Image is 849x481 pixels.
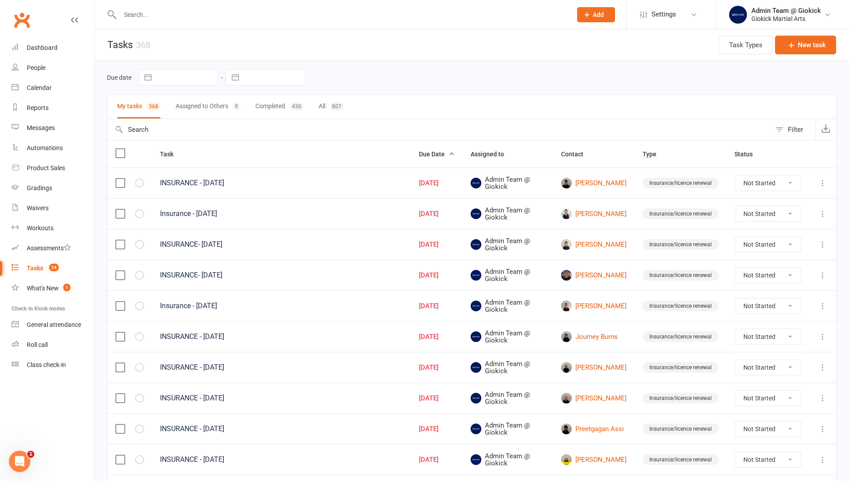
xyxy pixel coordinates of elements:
[12,118,94,138] a: Messages
[561,270,627,281] a: [PERSON_NAME]
[751,15,821,23] div: Giokick Martial Arts
[419,149,455,159] button: Due Date
[561,178,627,188] a: [PERSON_NAME]
[643,149,666,159] button: Type
[27,84,52,91] div: Calendar
[9,451,30,472] iframe: Intercom live chat
[27,64,45,71] div: People
[27,124,55,131] div: Messages
[643,208,718,219] div: Insurance/licence renewal
[27,321,81,328] div: General attendance
[419,151,455,158] span: Due Date
[27,164,65,171] div: Product Sales
[419,179,455,187] div: [DATE]
[471,452,545,467] span: Admin Team @ Giokick
[643,424,718,434] div: Insurance/licence renewal
[27,245,71,252] div: Assessments
[734,151,763,158] span: Status
[319,95,344,118] button: All807
[561,208,627,219] a: [PERSON_NAME]
[561,393,572,404] img: Jaxon Hall
[561,454,627,465] a: [PERSON_NAME]
[561,301,627,311] a: [PERSON_NAME]
[12,98,94,118] a: Reports
[12,335,94,355] a: Roll call
[643,393,718,404] div: Insurance/licence renewal
[12,178,94,198] a: Gradings
[107,119,771,140] input: Search
[471,391,545,406] span: Admin Team @ Giokick
[27,144,63,151] div: Automations
[471,301,481,311] img: Admin Team @ Giokick
[471,422,545,436] span: Admin Team @ Giokick
[160,179,403,188] div: INSURANCE - [DATE]
[27,44,57,51] div: Dashboard
[160,455,403,464] div: INSURANCE - [DATE]
[12,198,94,218] a: Waivers
[160,394,403,403] div: INSURANCE - [DATE]
[471,331,481,342] img: Admin Team @ Giokick
[471,270,481,281] img: Admin Team @ Giokick
[643,151,666,158] span: Type
[643,270,718,281] div: Insurance/licence renewal
[751,7,821,15] div: Admin Team @ Giokick
[561,424,572,434] img: Preetgagan Assi
[471,454,481,465] img: Admin Team @ Giokick
[419,272,455,279] div: [DATE]
[419,364,455,371] div: [DATE]
[471,178,481,188] img: Admin Team @ Giokick
[11,9,33,31] a: Clubworx
[643,301,718,311] div: Insurance/licence renewal
[471,299,545,314] span: Admin Team @ Giokick
[471,239,481,250] img: Admin Team @ Giokick
[160,424,403,433] div: INSURANCE - [DATE]
[561,239,627,250] a: [PERSON_NAME]
[27,451,34,458] span: 1
[107,74,131,81] label: Due date
[561,331,627,342] a: Journey Burns
[561,393,627,404] a: [PERSON_NAME]
[136,40,151,50] div: 368
[27,104,49,111] div: Reports
[561,331,572,342] img: Journey Burns
[160,240,403,249] div: INSURANCE- [DATE]
[719,36,773,54] button: Task Types
[643,178,718,188] div: Insurance/licence renewal
[419,241,455,249] div: [DATE]
[643,239,718,250] div: Insurance/licence renewal
[775,36,836,54] button: New task
[12,278,94,298] a: What's New1
[561,178,572,188] img: Reece Ryan
[419,333,455,341] div: [DATE]
[577,7,615,22] button: Add
[643,331,718,342] div: Insurance/licence renewal
[117,95,160,118] button: My tasks368
[27,224,53,232] div: Workouts
[330,102,344,110] div: 807
[471,424,481,434] img: Admin Team @ Giokick
[94,29,151,60] h1: Tasks
[27,341,48,348] div: Roll call
[27,361,66,368] div: Class check-in
[419,425,455,433] div: [DATE]
[561,270,572,281] img: Kyron Lewis
[561,362,627,373] a: [PERSON_NAME]
[27,204,49,212] div: Waivers
[643,454,718,465] div: Insurance/licence renewal
[593,11,604,18] span: Add
[561,149,593,159] button: Contact
[176,95,240,118] button: Assigned to Others9
[290,102,304,110] div: 430
[12,258,94,278] a: Tasks 24
[255,95,304,118] button: Completed430
[561,239,572,250] img: Trent Stokes
[12,138,94,158] a: Automations
[471,360,545,375] span: Admin Team @ Giokick
[561,301,572,311] img: Joshua Corns
[233,102,240,110] div: 9
[147,102,160,110] div: 368
[561,208,572,219] img: Max Avery
[12,315,94,335] a: General attendance kiosk mode
[160,151,183,158] span: Task
[643,362,718,373] div: Insurance/licence renewal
